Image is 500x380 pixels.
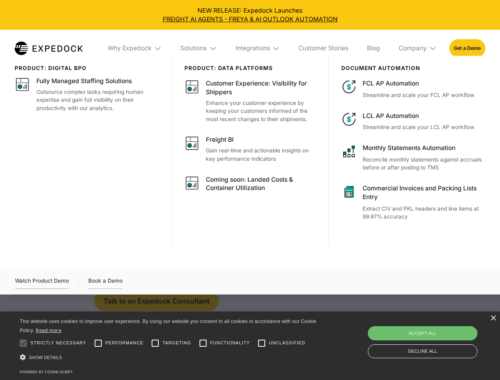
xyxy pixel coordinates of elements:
a: FCL AP AutomationStreamline and scale your FCL AP workflow [341,79,485,99]
p: Extract CIV and PKL headers and line items at 99.97% accuracy [363,205,485,221]
span: Show details [29,355,62,360]
iframe: Chat Widget [368,294,500,380]
div: Show details [20,352,319,363]
div: Solutions [180,44,207,52]
a: Coming soon: Landed Costs & Container Utilization [184,175,316,195]
div: Customer Experience: Visibility for Shippers [206,79,316,97]
div: Integrations [236,44,270,52]
div: FCL AP Automation [363,79,485,88]
p: Streamline and scale your FCL AP workflow [363,91,485,99]
a: Commercial Invoices and Packing Lists EntryExtract CIV and PKL headers and line items at 99.97% a... [341,184,485,221]
div: product: digital bpo [15,65,159,71]
a: open lightbox [15,276,69,289]
div: PRODUCT: data platforms [184,65,316,71]
span: Strictly necessary [30,340,86,346]
a: Book a Demo [88,276,123,289]
a: Read more [36,327,61,333]
a: Customer Experience: Visibility for ShippersEnhance your customer experience by keeping your cust... [184,79,316,123]
p: Gain real-time and actionable insights on key performance indicators [206,146,316,163]
div: Watch Product Demo [15,276,69,289]
div: document automation [341,65,485,71]
a: Blog [361,30,386,67]
a: Customer Stories [292,30,354,67]
div: Solutions [174,30,223,67]
span: Functionality [210,340,250,346]
div: Coming soon: Landed Costs & Container Utilization [206,175,316,193]
div: Commercial Invoices and Packing Lists Entry [363,184,485,201]
span: Unclassified [269,340,305,346]
div: Freight BI [206,135,234,144]
div: Why Expedock [101,30,168,67]
p: Outsource complex tasks requiring human expertise and gain full visibility on their productivity ... [36,88,159,112]
span: This website uses cookies to improve user experience. By using our website you consent to all coo... [20,319,316,333]
span: Performance [105,340,144,346]
p: Reconcile monthly statements against accruals before or after posting to TMS [363,156,485,172]
a: Powered by cookie-script [20,370,73,374]
div: Company [392,30,443,67]
div: Company [399,44,427,52]
div: Fully Managed Staffing Solutions [36,77,132,85]
div: NEW RELEASE: Expedock Launches [6,6,494,24]
a: FREIGHT AI AGENTS - FREYA & AI OUTLOOK AUTOMATION [6,15,494,24]
a: Fully Managed Staffing SolutionsOutsource complex tasks requiring human expertise and gain full v... [15,77,159,112]
p: Streamline and scale your LCL AP workflow [363,123,485,131]
a: Freight BIGain real-time and actionable insights on key performance indicators [184,135,316,163]
span: Targeting [162,340,191,346]
a: Monthly Statements AutomationReconcile monthly statements against accruals before or after postin... [341,144,485,172]
div: LCL AP Automation [363,112,485,120]
a: Get a Demo [449,39,485,57]
a: LCL AP AutomationStreamline and scale your LCL AP workflow [341,112,485,131]
p: Enhance your customer experience by keeping your customers informed of the most recent changes to... [206,99,316,123]
div: Integrations [229,30,286,67]
div: Why Expedock [108,44,152,52]
div: Monthly Statements Automation [363,144,485,152]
